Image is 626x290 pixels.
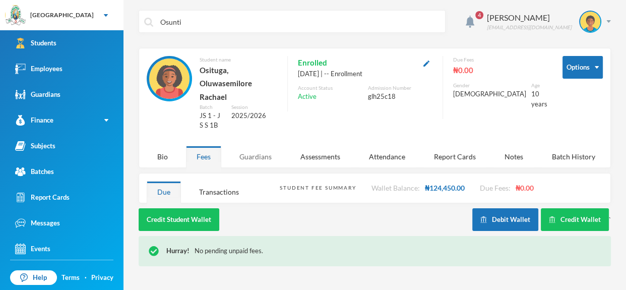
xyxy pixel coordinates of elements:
div: [DATE] | -- Enrollment [298,69,432,79]
div: Gender [453,82,526,89]
div: Student name [200,56,277,64]
div: 10 years [531,89,547,109]
div: Session [231,103,277,111]
button: Debit Wallet [472,208,538,231]
button: Options [562,56,603,79]
span: Due Fees: [479,184,510,192]
div: Admission Number [368,84,432,92]
div: Due Fees [453,56,547,64]
img: logo [6,6,26,26]
img: ! [149,246,159,256]
img: STUDENT [580,12,600,32]
span: ₦124,450.00 [424,184,464,192]
div: Finance [15,115,53,126]
span: Wallet Balance: [371,184,419,192]
div: Messages [15,218,60,228]
div: Age [531,82,547,89]
div: Batch [200,103,224,111]
span: Hurray! [166,247,190,255]
div: Fees [186,146,221,167]
span: Active [298,92,317,102]
div: [DEMOGRAPHIC_DATA] [453,89,526,99]
div: Bio [147,146,178,167]
span: 4 [475,11,483,19]
div: Account Status [298,84,362,92]
a: Terms [61,273,80,283]
button: Credit Wallet [541,208,609,231]
div: ₦0.00 [453,64,547,77]
div: · [85,273,87,283]
div: Attendance [358,146,416,167]
button: Credit Student Wallet [139,208,219,231]
div: [PERSON_NAME] [487,12,572,24]
span: ₦0.00 [515,184,533,192]
div: Subjects [15,141,55,151]
div: [EMAIL_ADDRESS][DOMAIN_NAME] [487,24,572,31]
div: Students [15,38,56,48]
img: search [144,18,153,27]
div: Notes [494,146,534,167]
div: Assessments [290,146,351,167]
div: Batches [15,166,54,177]
div: No pending unpaid fees. [166,246,601,256]
div: [GEOGRAPHIC_DATA] [30,11,94,20]
div: Guardians [15,89,60,100]
button: Edit [420,57,432,69]
input: Search [159,11,440,33]
div: Report Cards [423,146,486,167]
div: Events [15,244,50,254]
div: Due [147,181,181,203]
img: STUDENT [149,59,190,99]
div: Report Cards [15,192,70,203]
div: Employees [15,64,62,74]
a: Privacy [91,273,113,283]
span: Enrolled [298,56,327,69]
div: Student Fee Summary [280,184,356,192]
div: glh25c18 [368,92,432,102]
div: Transactions [189,181,249,203]
div: Osituga, Oluwasemilore Rachael [200,64,277,103]
div: Guardians [229,146,282,167]
div: Batch History [541,146,606,167]
div: JS 1 - J S S 1B [200,111,224,131]
a: Help [10,270,57,285]
div: 2025/2026 [231,111,277,121]
div: ` [472,208,611,231]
